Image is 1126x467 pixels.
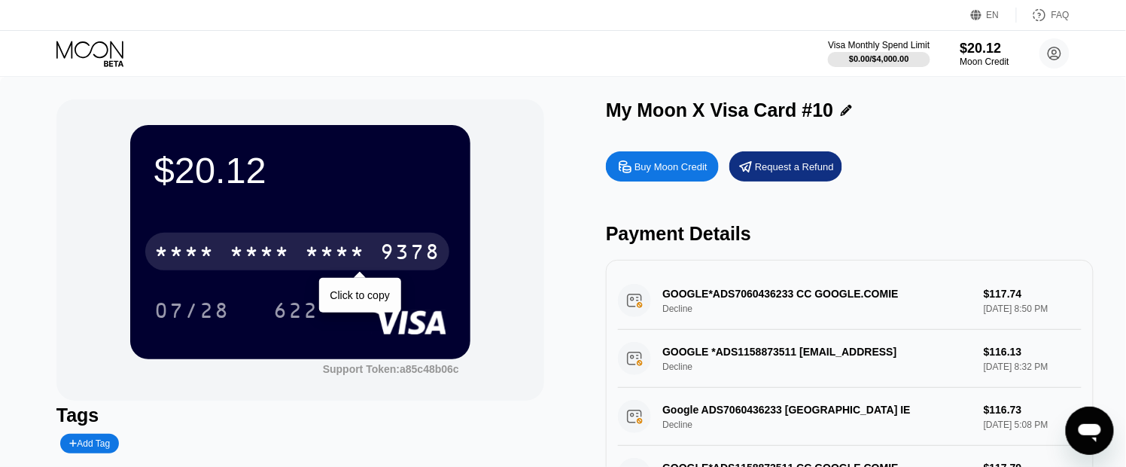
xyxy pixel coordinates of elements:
div: Tags [56,404,544,426]
div: FAQ [1017,8,1070,23]
div: 07/28 [143,291,241,329]
div: Visa Monthly Spend Limit$0.00/$4,000.00 [828,40,930,67]
div: Click to copy [330,289,390,301]
div: Support Token:a85c48b06c [323,363,459,375]
div: 9378 [380,242,440,266]
div: $20.12 [960,41,1009,56]
div: Request a Refund [729,151,842,182]
div: 622 [273,301,318,325]
div: Payment Details [606,223,1094,245]
div: Add Tag [69,438,110,449]
div: $0.00 / $4,000.00 [849,54,909,63]
div: Buy Moon Credit [606,151,719,182]
div: Add Tag [60,434,119,453]
div: FAQ [1051,10,1070,20]
div: Moon Credit [960,56,1009,67]
div: 622 [262,291,330,329]
div: $20.12 [154,149,446,191]
div: Buy Moon Credit [635,160,708,173]
div: 07/28 [154,301,230,325]
div: Visa Monthly Spend Limit [828,40,930,50]
div: Support Token: a85c48b06c [323,363,459,375]
div: $20.12Moon Credit [960,41,1009,67]
iframe: Button to launch messaging window [1066,407,1114,455]
div: Request a Refund [755,160,834,173]
div: My Moon X Visa Card #10 [606,99,833,121]
div: EN [971,8,1017,23]
div: EN [987,10,1000,20]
